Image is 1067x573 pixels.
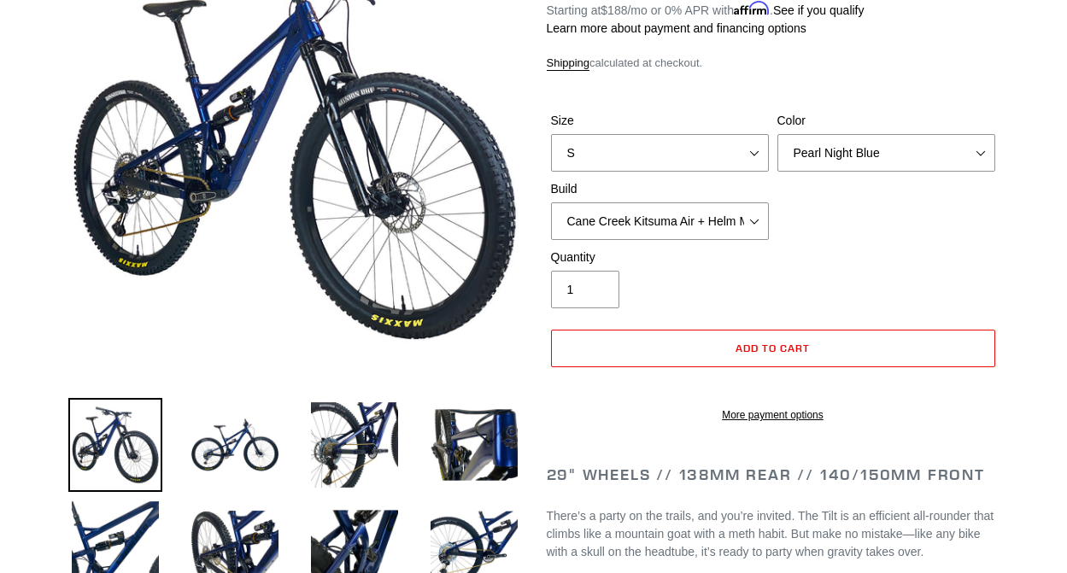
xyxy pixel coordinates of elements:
img: Load image into Gallery viewer, TILT - Complete Bike [308,398,402,492]
h2: 29" Wheels // 138mm Rear // 140/150mm Front [547,465,1000,484]
label: Size [551,112,769,130]
a: Shipping [547,56,590,71]
a: See if you qualify - Learn more about Affirm Financing (opens in modal) [773,3,865,17]
label: Color [777,112,995,130]
button: Add to cart [551,330,995,367]
img: Load image into Gallery viewer, TILT - Complete Bike [68,398,162,492]
span: Add to cart [736,342,810,354]
p: There’s a party on the trails, and you’re invited. The Tilt is an efficient all-rounder that clim... [547,507,1000,561]
a: More payment options [551,407,995,423]
img: Load image into Gallery viewer, TILT - Complete Bike [188,398,282,492]
a: Learn more about payment and financing options [547,21,806,35]
label: Build [551,180,769,198]
img: Load image into Gallery viewer, TILT - Complete Bike [427,398,521,492]
label: Quantity [551,248,769,266]
span: Affirm [734,1,770,15]
span: $188 [601,3,627,17]
div: calculated at checkout. [547,55,1000,72]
